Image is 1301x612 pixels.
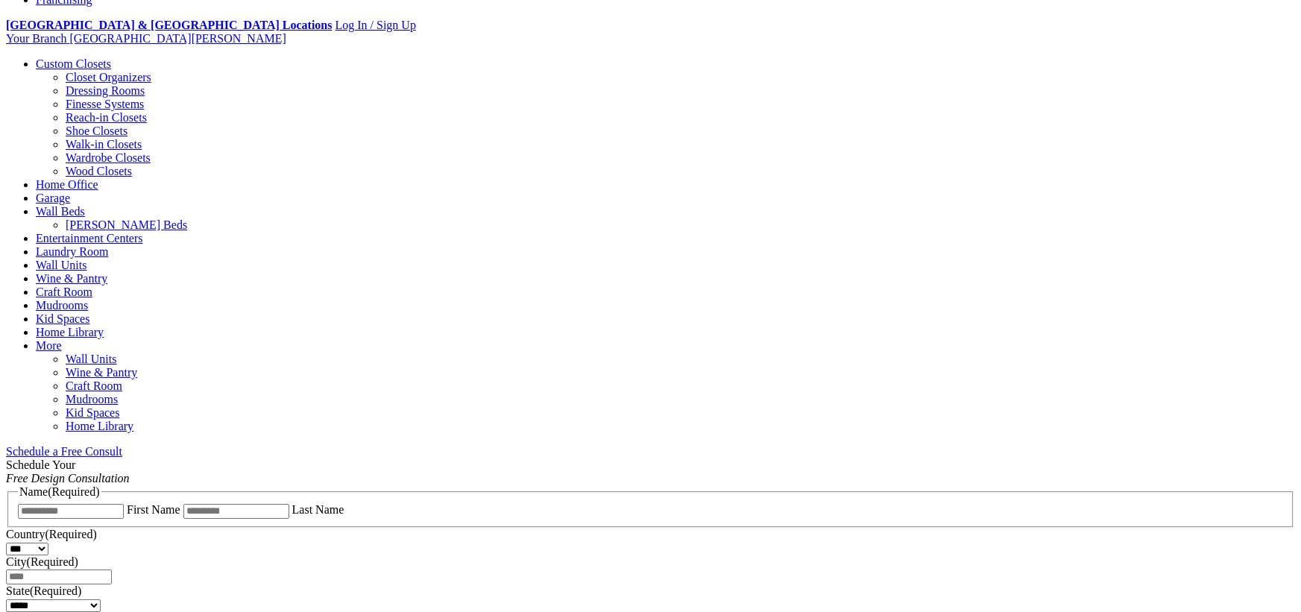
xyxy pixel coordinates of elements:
a: Home Library [66,420,133,432]
label: State [6,584,81,597]
a: Your Branch [GEOGRAPHIC_DATA][PERSON_NAME] [6,32,286,45]
a: Kid Spaces [66,406,119,419]
a: Wine & Pantry [66,366,137,379]
a: [GEOGRAPHIC_DATA] & [GEOGRAPHIC_DATA] Locations [6,19,332,31]
a: Wall Beds [36,205,85,218]
a: Wardrobe Closets [66,151,151,164]
a: Craft Room [66,379,122,392]
a: Dressing Rooms [66,84,145,97]
a: Craft Room [36,286,92,298]
legend: Name [18,485,101,499]
a: Wall Units [36,259,86,271]
span: (Required) [45,528,96,540]
span: [GEOGRAPHIC_DATA][PERSON_NAME] [69,32,286,45]
span: Your Branch [6,32,66,45]
a: Home Office [36,178,98,191]
span: (Required) [30,584,81,597]
a: Mudrooms [36,299,88,312]
label: Country [6,528,97,540]
a: [PERSON_NAME] Beds [66,218,187,231]
em: Free Design Consultation [6,472,130,485]
span: Schedule Your [6,458,130,485]
a: Shoe Closets [66,124,127,137]
span: (Required) [48,485,99,498]
a: Custom Closets [36,57,111,70]
a: Walk-in Closets [66,138,142,151]
label: City [6,555,78,568]
a: Wine & Pantry [36,272,107,285]
a: Reach-in Closets [66,111,147,124]
a: Laundry Room [36,245,108,258]
label: First Name [127,503,180,516]
a: Schedule a Free Consult (opens a dropdown menu) [6,445,122,458]
a: Home Library [36,326,104,338]
a: Entertainment Centers [36,232,143,245]
a: Wall Units [66,353,116,365]
a: Closet Organizers [66,71,151,83]
a: Wood Closets [66,165,132,177]
a: Mudrooms [66,393,118,406]
span: (Required) [27,555,78,568]
a: Finesse Systems [66,98,144,110]
a: Garage [36,192,70,204]
a: Kid Spaces [36,312,89,325]
a: More menu text will display only on big screen [36,339,62,352]
a: Log In / Sign Up [335,19,415,31]
label: Last Name [292,503,344,516]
